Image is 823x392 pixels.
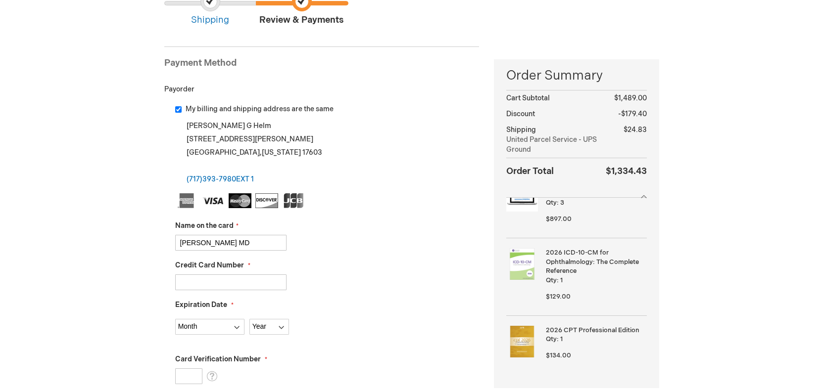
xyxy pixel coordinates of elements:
[506,248,538,280] img: 2026 ICD-10-CM for Ophthalmology: The Complete Reference
[560,199,564,207] span: 3
[175,261,244,269] span: Credit Card Number
[624,126,647,134] span: $24.83
[506,326,538,357] img: 2026 CPT Professional Edition
[560,276,563,284] span: 1
[546,326,644,335] strong: 2026 CPT Professional Edition
[175,368,202,384] input: Card Verification Number
[175,355,261,363] span: Card Verification Number
[506,67,646,90] span: Order Summary
[506,135,605,155] span: United Parcel Service - UPS Ground
[546,293,571,301] span: $129.00
[187,175,254,183] a: (717)393-7980EXT 1
[546,215,572,223] span: $897.00
[262,148,301,157] span: [US_STATE]
[606,166,647,176] span: $1,334.43
[506,90,605,107] th: Cart Subtotal
[282,193,305,208] img: JCB
[255,193,278,208] img: Discover
[614,94,647,102] span: $1,489.00
[175,119,480,186] div: [PERSON_NAME] G Helm [STREET_ADDRESS][PERSON_NAME] [GEOGRAPHIC_DATA] , 17603
[506,164,554,178] strong: Order Total
[186,105,334,113] span: My billing and shipping address are the same
[164,57,480,75] div: Payment Method
[618,110,647,118] span: -$179.40
[560,335,563,343] span: 1
[229,193,251,208] img: MasterCard
[164,85,194,93] span: Payorder
[546,276,557,284] span: Qty
[175,221,234,230] span: Name on the card
[175,274,287,290] input: Credit Card Number
[202,193,225,208] img: Visa
[546,199,557,207] span: Qty
[175,193,198,208] img: American Express
[506,110,535,118] span: Discount
[546,351,571,359] span: $134.00
[546,335,557,343] span: Qty
[546,248,644,276] strong: 2026 ICD-10-CM for Ophthalmology: The Complete Reference
[175,301,227,309] span: Expiration Date
[506,126,536,134] span: Shipping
